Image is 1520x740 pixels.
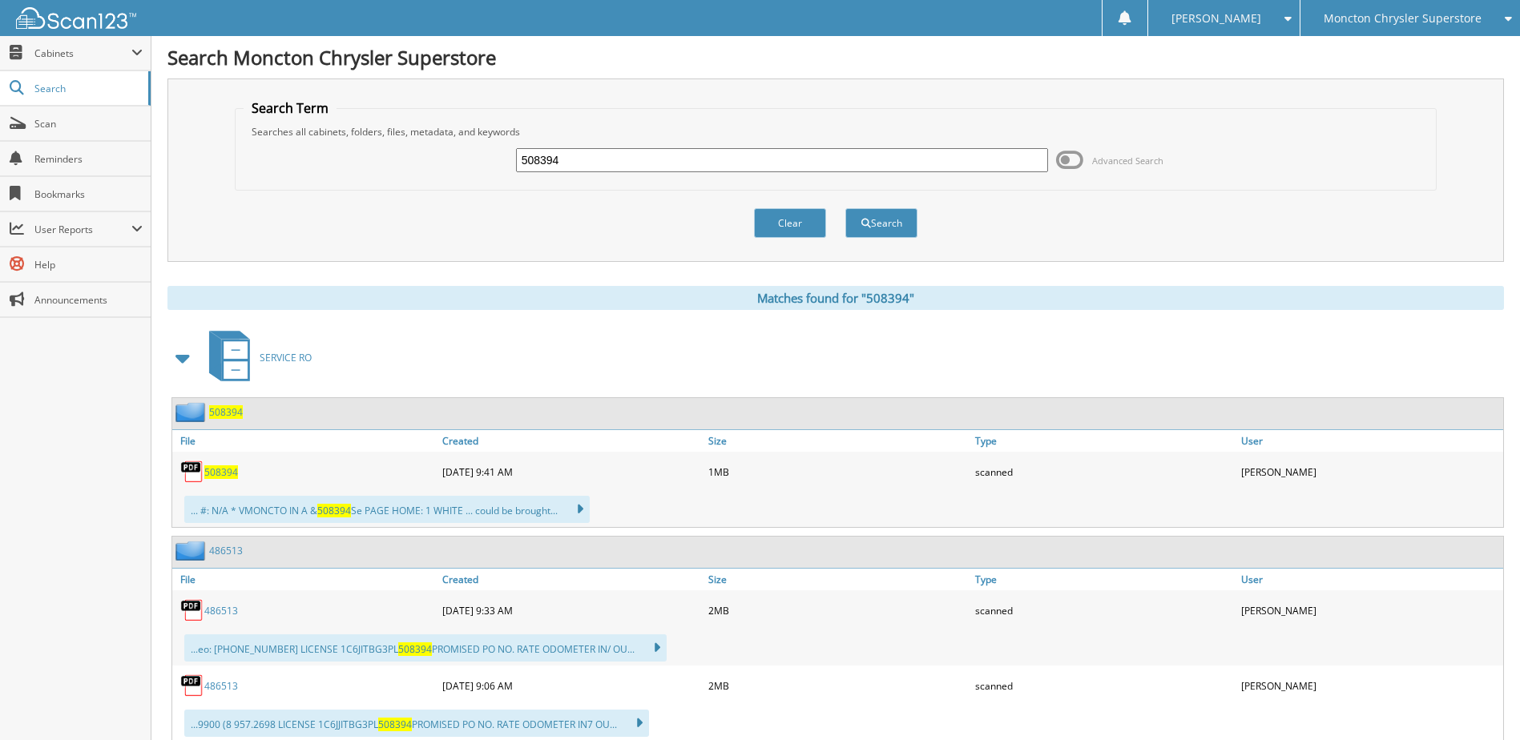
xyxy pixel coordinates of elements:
[34,187,143,201] span: Bookmarks
[184,496,590,523] div: ... #: N/A * VMONCTO IN A & Se PAGE HOME: 1 WHITE ... could be brought...
[971,670,1237,702] div: scanned
[34,46,131,60] span: Cabinets
[971,456,1237,488] div: scanned
[704,456,970,488] div: 1MB
[317,504,351,517] span: 508394
[200,326,312,389] a: SERVICE RO
[209,405,243,419] a: 508394
[1092,155,1163,167] span: Advanced Search
[845,208,917,238] button: Search
[209,544,243,557] a: 486513
[704,569,970,590] a: Size
[971,569,1237,590] a: Type
[180,598,204,622] img: PDF.png
[971,430,1237,452] a: Type
[167,44,1504,70] h1: Search Moncton Chrysler Superstore
[438,569,704,590] a: Created
[704,670,970,702] div: 2MB
[34,223,131,236] span: User Reports
[184,634,667,662] div: ...eo: [PHONE_NUMBER] LICENSE 1C6JITBG3PL PROMISED PO NO. RATE ODOMETER IN/ OU...
[204,465,238,479] a: 508394
[34,258,143,271] span: Help
[378,718,412,731] span: 508394
[172,430,438,452] a: File
[438,670,704,702] div: [DATE] 9:06 AM
[34,293,143,307] span: Announcements
[754,208,826,238] button: Clear
[398,642,432,656] span: 508394
[167,286,1504,310] div: Matches found for "508394"
[1440,663,1520,740] iframe: Chat Widget
[1237,594,1503,626] div: [PERSON_NAME]
[438,430,704,452] a: Created
[1237,456,1503,488] div: [PERSON_NAME]
[204,604,238,617] a: 486513
[1237,430,1503,452] a: User
[16,7,136,29] img: scan123-logo-white.svg
[244,99,337,117] legend: Search Term
[184,710,649,737] div: ...9900 (8 957.2698 LICENSE 1C6JJITBG3PL PROMISED PO NO. RATE ODOMETER IN7 OU...
[971,594,1237,626] div: scanned
[204,679,238,693] a: 486513
[175,541,209,561] img: folder2.png
[34,82,140,95] span: Search
[244,125,1427,139] div: Searches all cabinets, folders, files, metadata, and keywords
[175,402,209,422] img: folder2.png
[1324,14,1482,23] span: Moncton Chrysler Superstore
[34,117,143,131] span: Scan
[438,456,704,488] div: [DATE] 9:41 AM
[1237,569,1503,590] a: User
[438,594,704,626] div: [DATE] 9:33 AM
[180,460,204,484] img: PDF.png
[180,674,204,698] img: PDF.png
[172,569,438,590] a: File
[1237,670,1503,702] div: [PERSON_NAME]
[34,152,143,166] span: Reminders
[260,351,312,364] span: SERVICE RO
[704,594,970,626] div: 2MB
[704,430,970,452] a: Size
[1171,14,1261,23] span: [PERSON_NAME]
